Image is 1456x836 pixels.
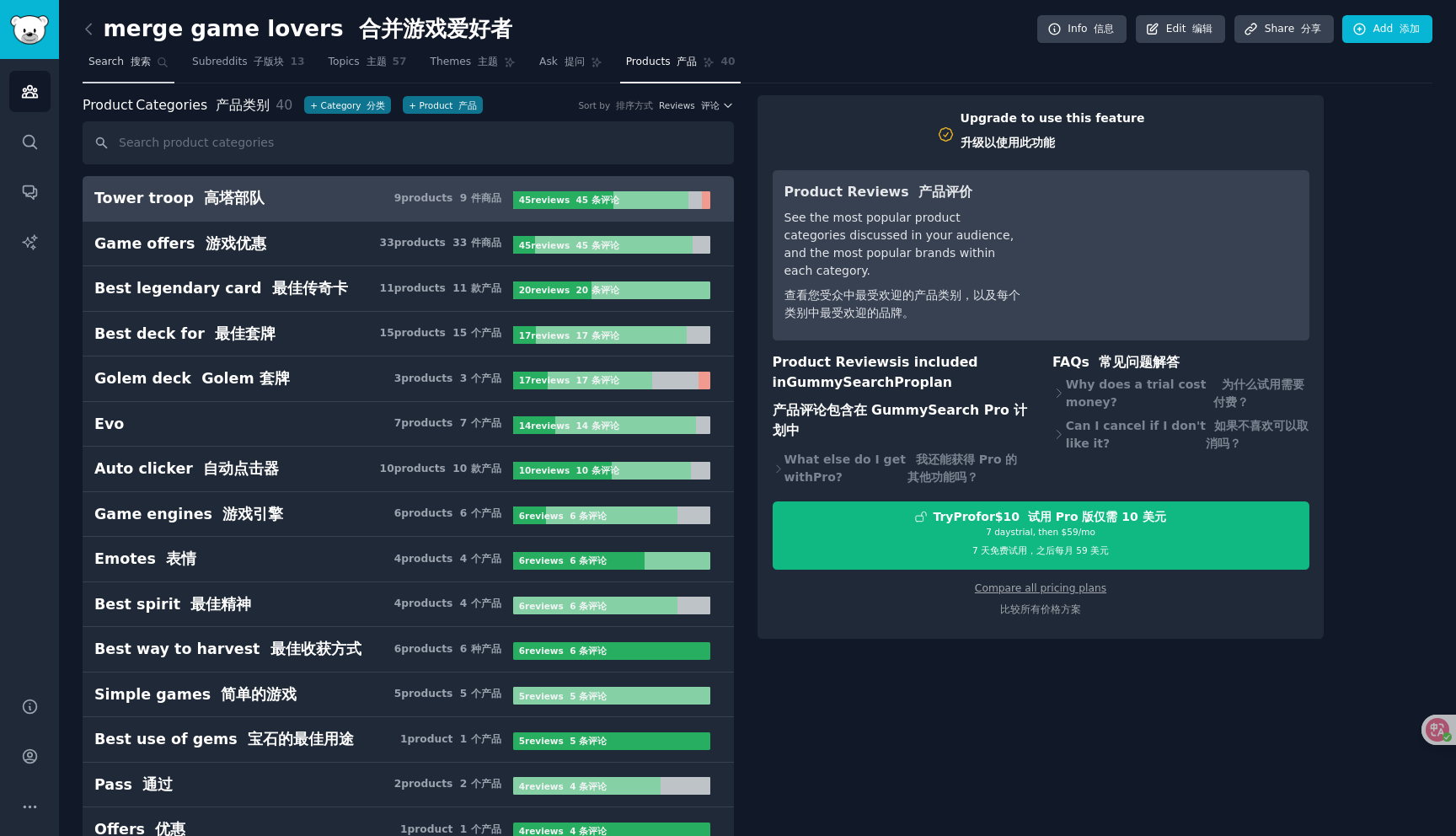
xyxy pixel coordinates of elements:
[83,49,174,83] a: Search 搜索
[570,601,607,611] font: 6 条评论
[570,555,607,565] font: 6 条评论
[83,121,734,164] input: Search product categories
[1037,15,1127,44] a: Info 信息
[519,285,619,295] b: 20 review s
[216,97,270,113] font: 产品类别
[460,553,501,565] font: 4 个产品
[1400,23,1420,35] font: 添加
[575,195,618,205] font: 45 条评论
[359,16,512,41] font: 合并游戏爱好者
[575,330,618,340] font: 17 条评论
[83,402,734,447] a: Evo7products 7 个产品14reviews 14 条评论
[403,96,483,114] a: +Product 产品
[918,184,972,200] font: 产品评价
[248,731,354,748] font: 宝石的最佳用途
[519,330,619,340] b: 17 review s
[192,55,285,70] span: Subreddits
[394,416,501,431] div: 7 product s
[83,16,512,43] h2: merge game lovers
[659,99,720,111] span: Reviews
[575,421,618,431] font: 14 条评论
[519,601,607,611] b: 6 review s
[720,55,735,70] span: 40
[83,95,133,116] span: Product
[94,594,251,615] div: Best spirit
[533,49,608,83] a: Ask 提问
[393,55,407,70] span: 57
[83,537,734,582] a: Emotes 表情4products 4 个产品6reviews 6 条评论
[452,327,500,339] font: 15 个产品
[1052,352,1309,373] h3: FAQs
[519,781,607,791] b: 4 review s
[773,402,1028,439] font: 产品评论包含在 GummySearch Pro 计划中
[88,55,151,70] span: Search
[310,99,318,111] span: +
[1213,378,1304,409] font: 为什么试用需要付费？
[186,49,311,83] a: Subreddits 子版块13
[83,763,734,808] a: Pass 通过2products 2 个产品4reviews 4 条评论
[460,778,501,790] font: 2 个产品
[701,100,720,110] font: 评论
[380,281,501,297] div: 11 product s
[677,56,697,67] font: 产品
[519,421,619,431] b: 14 review s
[1099,354,1180,370] font: 常见问题解答
[519,240,619,250] b: 45 review s
[83,717,734,763] a: Best use of gems 宝石的最佳用途1product 1 个产品5reviews 5 条评论
[570,781,607,791] font: 4 条评论
[394,687,501,702] div: 5 product s
[206,235,266,252] font: 游戏优惠
[10,15,49,45] img: GummySearch logo
[394,777,501,792] div: 2 product s
[460,598,501,609] font: 4 个产品
[460,507,501,519] font: 6 个产品
[94,458,279,480] div: Auto clicker
[961,110,1145,158] div: Upgrade to use this feature
[215,325,276,342] font: 最佳套牌
[221,686,297,703] font: 简单的游戏
[83,176,734,222] a: Tower troop 高塔部队9products 9 件商品45reviews 45 条评论
[254,56,284,67] font: 子版块
[519,195,619,205] b: 45 review s
[519,465,619,475] b: 10 review s
[519,555,607,565] b: 6 review s
[367,100,385,110] font: 分类
[565,56,585,67] font: 提问
[659,99,734,111] button: Reviews 评论
[773,352,1030,448] h3: Product Reviews is included in plan
[394,506,501,522] div: 6 product s
[380,462,501,477] div: 10 product s
[458,100,477,110] font: 产品
[380,236,501,251] div: 33 product s
[575,375,618,385] font: 17 条评论
[460,688,501,699] font: 5 个产品
[190,596,251,613] font: 最佳精神
[570,691,607,701] font: 5 条评论
[452,237,500,249] font: 33 件商品
[323,49,413,83] a: Topics 主题57
[394,372,501,387] div: 3 product s
[460,823,501,835] font: 1 个产品
[204,190,265,206] font: 高塔部队
[290,55,304,70] span: 13
[94,504,283,525] div: Game engines
[329,55,387,70] span: Topics
[83,222,734,267] a: Game offers 游戏优惠33products 33 件商品45reviews 45 条评论
[460,733,501,745] font: 1 个产品
[83,582,734,628] a: Best spirit 最佳精神4products 4 个产品6reviews 6 条评论
[1000,603,1081,615] font: 比较所有价格方案
[83,266,734,312] a: Best legendary card 最佳传奇卡11products 11 款产品20reviews 20 条评论
[394,642,501,657] div: 6 product s
[575,285,618,295] font: 20 条评论
[83,627,734,673] a: Best way to harvest 最佳收获方式6products 6 种产品6reviews 6 条评论
[1052,414,1309,455] div: Can I cancel if I don't like it?
[616,100,653,110] font: 排序方式
[94,414,124,435] div: Evo
[83,447,734,492] a: Auto clicker 自动点击器10products 10 款产品10reviews 10 条评论
[409,99,416,111] span: +
[620,49,741,83] a: Products 产品40
[961,136,1055,149] font: 升级以使用此功能
[570,511,607,521] font: 6 条评论
[94,639,361,660] div: Best way to harvest
[773,501,1309,570] button: TryProfor$10 试用 Pro 版仅需 10 美元7 daystrial, then $59/mo7 天免费试用，之后每月 59 美元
